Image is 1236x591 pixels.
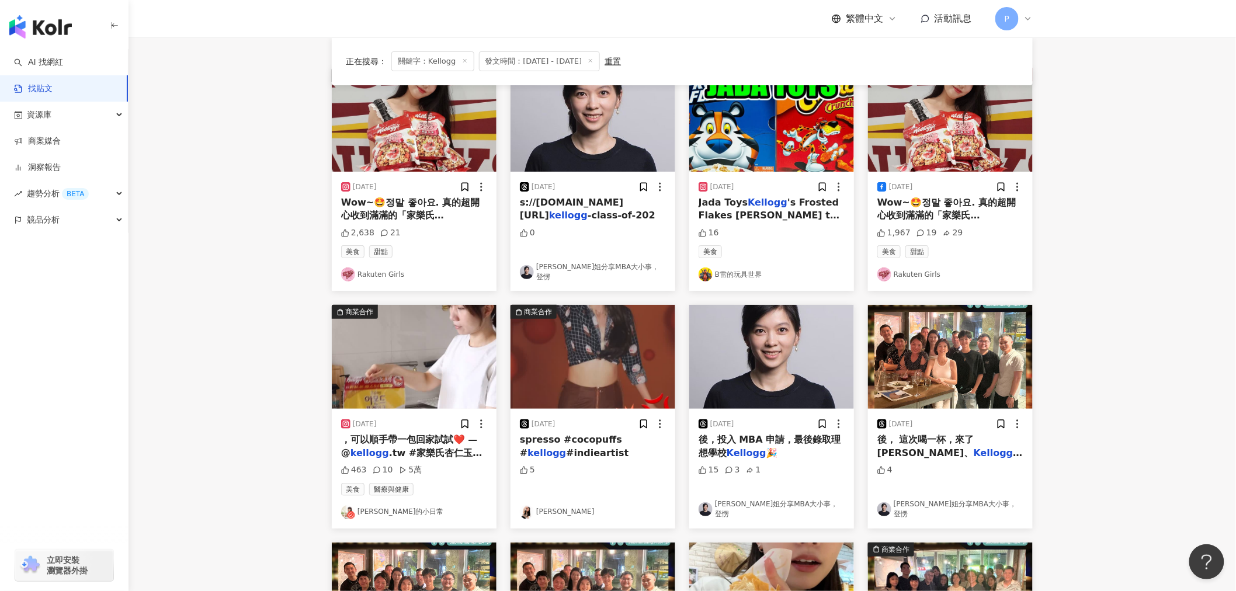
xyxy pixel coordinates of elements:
[746,464,761,476] div: 1
[710,419,734,429] div: [DATE]
[520,197,623,221] span: s://[DOMAIN_NAME][URL]
[520,227,535,239] div: 0
[877,502,891,516] img: KOL Avatar
[699,227,719,239] div: 16
[353,419,377,429] div: [DATE]
[14,162,61,173] a: 洞察報告
[1189,544,1224,579] iframe: Help Scout Beacon - Open
[350,447,389,458] mark: kellogg
[916,227,937,239] div: 19
[15,550,113,581] a: chrome extension立即安裝 瀏覽器外掛
[727,447,766,458] mark: Kellogg
[868,68,1033,172] img: post-image
[689,305,854,409] img: post-image
[889,182,913,192] div: [DATE]
[332,68,497,172] img: post-image
[868,68,1033,172] div: post-image商業合作
[373,464,393,476] div: 10
[566,447,629,458] span: #indieartist
[520,434,622,458] span: spresso #cocopuffs #
[341,267,487,281] a: KOL AvatarRakuten Girls
[699,464,719,476] div: 15
[524,306,552,318] div: 商業合作
[341,447,482,471] span: .tw #家樂氏杏仁玉米片
[520,505,666,519] a: KOL Avatar[PERSON_NAME]
[699,434,841,458] span: 後，投入 MBA 申請，最後錄取理想學校
[14,83,53,95] a: 找貼文
[766,447,778,458] span: 🎉
[511,305,675,409] img: post-image
[14,190,22,198] span: rise
[905,245,929,258] span: 甜點
[380,227,401,239] div: 21
[699,499,845,519] a: KOL Avatar[PERSON_NAME]姐分享MBA大小事，登愣
[877,245,901,258] span: 美食
[14,135,61,147] a: 商案媒合
[332,305,497,409] div: post-image商業合作
[877,499,1023,519] a: KOL Avatar[PERSON_NAME]姐分享MBA大小事，登愣
[699,502,713,516] img: KOL Avatar
[527,447,566,458] mark: kellogg
[341,483,364,496] span: 美食
[369,245,393,258] span: 甜點
[588,210,655,221] span: -class-of-202
[889,419,913,429] div: [DATE]
[332,68,497,172] div: post-image商業合作
[520,464,535,476] div: 5
[532,182,555,192] div: [DATE]
[943,227,963,239] div: 29
[699,197,748,208] span: Jada Toys
[1005,12,1009,25] span: P
[699,267,713,281] img: KOL Avatar
[689,68,854,172] img: post-image
[341,267,355,281] img: KOL Avatar
[725,464,740,476] div: 3
[974,447,1023,458] mark: Kellogg
[19,556,41,575] img: chrome extension
[14,57,63,68] a: searchAI 找網紅
[27,207,60,233] span: 競品分析
[47,555,88,576] span: 立即安裝 瀏覽器外掛
[520,262,666,282] a: KOL Avatar[PERSON_NAME]姐分享MBA大小事，登愣
[877,464,893,476] div: 4
[345,306,373,318] div: 商業合作
[341,464,367,476] div: 463
[520,505,534,519] img: KOL Avatar
[341,505,355,519] img: KOL Avatar
[877,267,1023,281] a: KOL AvatarRakuten Girls
[699,245,722,258] span: 美食
[868,305,1033,409] img: post-image
[710,182,734,192] div: [DATE]
[877,227,911,239] div: 1,967
[341,434,478,458] span: ，可以順手帶一包回家試試❤️ — @
[748,197,787,208] mark: Kellogg
[341,227,374,239] div: 2,638
[62,188,89,200] div: BETA
[511,305,675,409] div: post-image商業合作
[332,305,497,409] img: post-image
[391,51,474,71] span: 關鍵字：Kellogg
[520,265,534,279] img: KOL Avatar
[341,245,364,258] span: 美食
[877,434,974,458] span: 後， 這次喝一杯，來了 [PERSON_NAME]、
[399,464,422,476] div: 5萬
[605,57,621,66] div: 重置
[881,544,909,555] div: 商業合作
[511,68,675,172] img: post-image
[689,68,854,172] div: post-image商業合作
[532,419,555,429] div: [DATE]
[353,182,377,192] div: [DATE]
[27,102,51,128] span: 資源庫
[27,180,89,207] span: 趨勢分析
[479,51,600,71] span: 發文時間：[DATE] - [DATE]
[341,505,487,519] a: KOL Avatar[PERSON_NAME]的小日常
[369,483,414,496] span: 醫療與健康
[877,197,1016,221] span: Wow~🤩정말 좋아요. 真的超開心收到滿滿的「家樂氏
[549,210,588,221] mark: kellogg
[341,197,480,221] span: Wow~🤩정말 좋아요. 真的超開心收到滿滿的「家樂氏
[935,13,972,24] span: 活動訊息
[699,267,845,281] a: KOL AvatarB雷的玩具世界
